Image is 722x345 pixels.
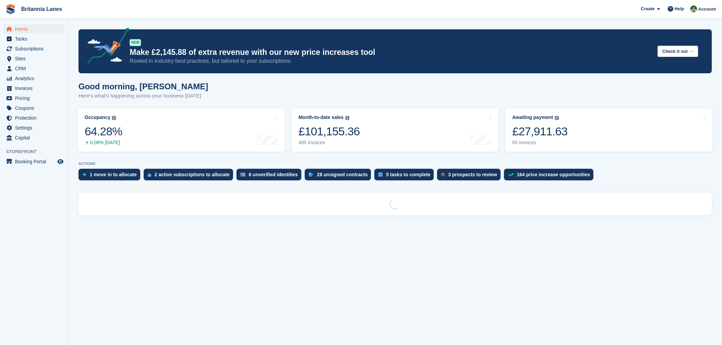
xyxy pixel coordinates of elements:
[3,133,64,142] a: menu
[78,92,208,100] p: Here's what's happening across your business [DATE]
[6,148,68,155] span: Storefront
[18,3,65,15] a: Britannia Lanes
[112,116,116,120] img: icon-info-grey-7440780725fd019a000dd9b08b2336e03edf1995a4989e88bcd33f0948082b44.svg
[3,84,64,93] a: menu
[155,172,230,177] div: 2 active subscriptions to allocate
[437,169,504,184] a: 3 prospects to review
[90,172,137,177] div: 1 move in to allocate
[3,157,64,166] a: menu
[641,5,654,12] span: Create
[130,57,652,65] p: Rooted in industry best practices, but tailored to your subscriptions.
[555,116,559,120] img: icon-info-grey-7440780725fd019a000dd9b08b2336e03edf1995a4989e88bcd33f0948082b44.svg
[517,172,590,177] div: 164 price increase opportunities
[299,140,360,146] div: 485 invoices
[15,103,56,113] span: Coupons
[378,172,382,177] img: task-75834270c22a3079a89374b754ae025e5fb1db73e45f91037f5363f120a921f8.svg
[3,64,64,73] a: menu
[299,124,360,138] div: £101,155.36
[85,124,122,138] div: 64.28%
[130,39,141,46] div: NEW
[15,84,56,93] span: Invoices
[317,172,368,177] div: 28 unsigned contracts
[504,169,597,184] a: 164 price increase opportunities
[299,115,344,120] div: Month-to-date sales
[130,47,652,57] p: Make £2,145.88 of extra revenue with our new price increases tool
[83,172,86,177] img: move_ins_to_allocate_icon-fdf77a2bb77ea45bf5b3d319d69a93e2d87916cf1d5bf7949dd705db3b84f3ca.svg
[3,24,64,34] a: menu
[305,169,375,184] a: 28 unsigned contracts
[508,173,514,176] img: price_increase_opportunities-93ffe204e8149a01c8c9dc8f82e8f89637d9d84a8eef4429ea346261dce0b2c0.svg
[15,74,56,83] span: Analytics
[15,34,56,44] span: Tasks
[15,113,56,123] span: Protection
[3,44,64,54] a: menu
[3,113,64,123] a: menu
[675,5,684,12] span: Help
[441,172,445,177] img: prospect-51fa495bee0391a8d652442698ab0144808aea92771e9ea1ae160a38d050c398.svg
[15,157,56,166] span: Booking Portal
[3,123,64,133] a: menu
[78,82,208,91] h1: Good morning, [PERSON_NAME]
[448,172,497,177] div: 3 prospects to review
[505,108,712,152] a: Awaiting payment £27,911.63 80 invoices
[512,115,553,120] div: Awaiting payment
[5,4,16,14] img: stora-icon-8386f47178a22dfd0bd8f6a31ec36ba5ce8667c1dd55bd0f319d3a0aa187defe.svg
[15,24,56,34] span: Home
[78,169,144,184] a: 1 move in to allocate
[345,116,349,120] img: icon-info-grey-7440780725fd019a000dd9b08b2336e03edf1995a4989e88bcd33f0948082b44.svg
[85,115,110,120] div: Occupancy
[78,162,712,166] p: ACTIONS
[3,54,64,63] a: menu
[386,172,430,177] div: 5 tasks to complete
[698,6,716,13] span: Account
[15,133,56,142] span: Capital
[56,157,64,166] a: Preview store
[658,46,698,57] button: Check it out →
[292,108,499,152] a: Month-to-date sales £101,155.36 485 invoices
[15,64,56,73] span: CRM
[82,28,129,66] img: price-adjustments-announcement-icon-8257ccfd72463d97f412b2fc003d46551f7dbcb40ab6d574587a9cd5c0d94...
[144,169,236,184] a: 2 active subscriptions to allocate
[148,172,151,177] img: active_subscription_to_allocate_icon-d502201f5373d7db506a760aba3b589e785aa758c864c3986d89f69b8ff3...
[15,54,56,63] span: Sites
[3,34,64,44] a: menu
[3,93,64,103] a: menu
[512,140,567,146] div: 80 invoices
[85,140,122,146] div: 0.08% [DATE]
[690,5,697,12] img: Nathan Kellow
[15,93,56,103] span: Pricing
[15,44,56,54] span: Subscriptions
[512,124,567,138] div: £27,911.63
[374,169,437,184] a: 5 tasks to complete
[236,169,305,184] a: 6 unverified identities
[15,123,56,133] span: Settings
[3,103,64,113] a: menu
[249,172,298,177] div: 6 unverified identities
[78,108,285,152] a: Occupancy 64.28% 0.08% [DATE]
[3,74,64,83] a: menu
[241,172,245,177] img: verify_identity-adf6edd0f0f0b5bbfe63781bf79b02c33cf7c696d77639b501bdc392416b5a36.svg
[309,172,314,177] img: contract_signature_icon-13c848040528278c33f63329250d36e43548de30e8caae1d1a13099fd9432cc5.svg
